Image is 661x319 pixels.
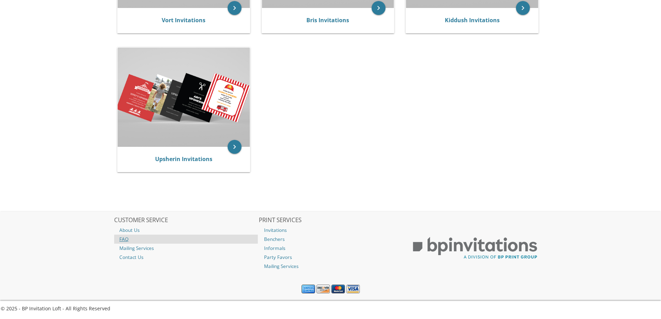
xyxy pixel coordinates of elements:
[259,262,402,271] a: Mailing Services
[155,155,212,163] a: Upsherin Invitations
[259,235,402,244] a: Benchers
[114,244,258,253] a: Mailing Services
[403,231,547,266] img: BP Print Group
[114,217,258,224] h2: CUSTOMER SERVICE
[302,285,315,294] img: American Express
[516,1,530,15] a: keyboard_arrow_right
[259,226,402,235] a: Invitations
[228,140,241,154] a: keyboard_arrow_right
[331,285,345,294] img: MasterCard
[259,217,402,224] h2: PRINT SERVICES
[346,285,360,294] img: Visa
[114,253,258,262] a: Contact Us
[118,48,250,146] img: Upsherin Invitations
[114,226,258,235] a: About Us
[114,235,258,244] a: FAQ
[372,1,385,15] a: keyboard_arrow_right
[306,16,349,24] a: Bris Invitations
[228,1,241,15] a: keyboard_arrow_right
[259,244,402,253] a: Informals
[445,16,500,24] a: Kiddush Invitations
[162,16,205,24] a: Vort Invitations
[259,253,402,262] a: Party Favors
[316,285,330,294] img: Discover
